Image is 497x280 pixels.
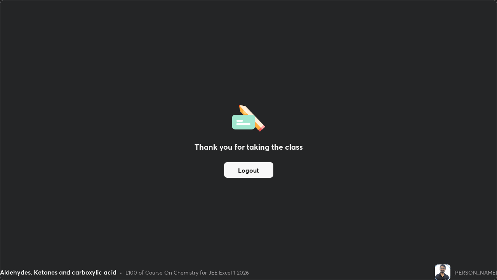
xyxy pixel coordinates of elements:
div: [PERSON_NAME] [454,268,497,276]
div: L100 of Course On Chemistry for JEE Excel 1 2026 [125,268,249,276]
img: offlineFeedback.1438e8b3.svg [232,102,265,132]
img: fbb457806e3044af9f69b75a85ff128c.jpg [435,264,450,280]
button: Logout [224,162,273,178]
div: • [120,268,122,276]
h2: Thank you for taking the class [195,141,303,153]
